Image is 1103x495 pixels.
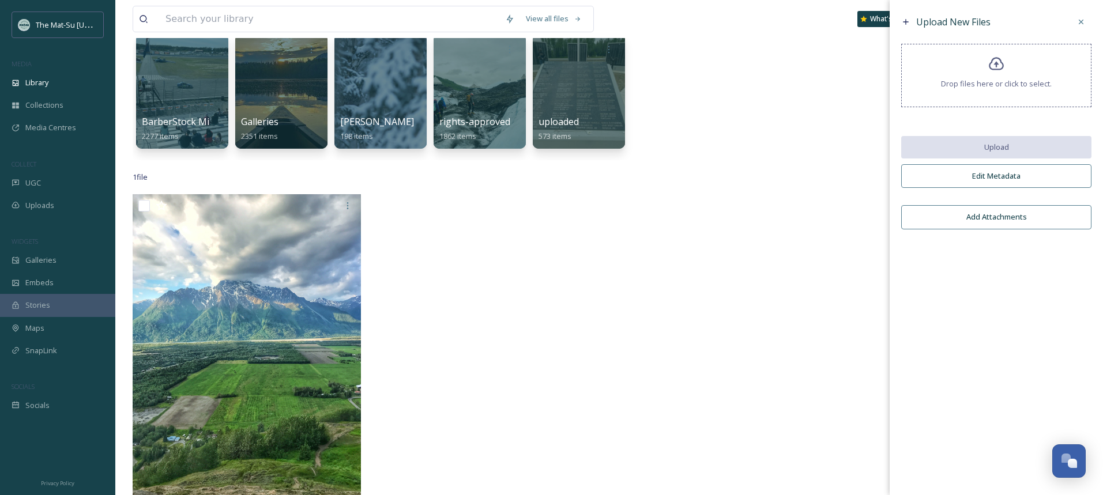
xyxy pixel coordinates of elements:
[25,300,50,311] span: Stories
[539,131,571,141] span: 573 items
[901,164,1091,188] button: Edit Metadata
[41,475,74,489] a: Privacy Policy
[160,6,499,32] input: Search your library
[439,131,476,141] span: 1862 items
[241,115,278,128] span: Galleries
[439,115,510,128] span: rights-approved
[25,100,63,111] span: Collections
[340,116,414,141] a: [PERSON_NAME]198 items
[25,177,41,188] span: UGC
[25,345,57,356] span: SnapLink
[12,382,35,391] span: SOCIALS
[241,131,278,141] span: 2351 items
[941,78,1052,89] span: Drop files here or click to select.
[142,116,242,141] a: BarberStock Migration2277 items
[25,200,54,211] span: Uploads
[12,237,38,245] span: WIDGETS
[901,136,1091,158] button: Upload
[12,160,36,168] span: COLLECT
[901,205,1091,229] button: Add Attachments
[36,19,116,30] span: The Mat-Su [US_STATE]
[25,77,48,88] span: Library
[12,59,32,68] span: MEDIA
[41,479,74,487] span: Privacy Policy
[142,131,179,141] span: 2277 items
[25,323,44,334] span: Maps
[25,255,57,266] span: Galleries
[857,11,915,27] a: What's New
[520,7,588,30] a: View all files
[1052,444,1086,478] button: Open Chat
[142,115,242,128] span: BarberStock Migration
[133,172,148,183] span: 1 file
[18,19,30,31] img: Social_thumbnail.png
[241,116,278,141] a: Galleries2351 items
[25,400,50,411] span: Socials
[25,122,76,133] span: Media Centres
[25,277,54,288] span: Embeds
[340,131,373,141] span: 198 items
[539,116,579,141] a: uploaded573 items
[539,115,579,128] span: uploaded
[439,116,510,141] a: rights-approved1862 items
[916,16,991,28] span: Upload New Files
[340,115,414,128] span: [PERSON_NAME]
